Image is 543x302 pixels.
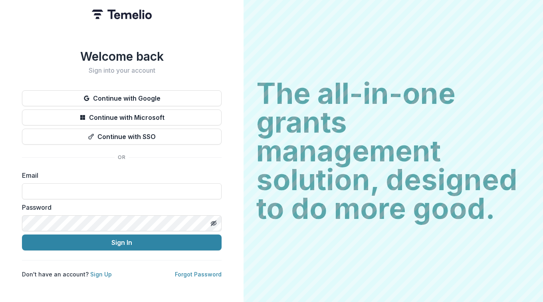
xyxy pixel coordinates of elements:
button: Continue with Google [22,90,222,106]
button: Continue with SSO [22,129,222,145]
button: Continue with Microsoft [22,109,222,125]
button: Sign In [22,234,222,250]
label: Email [22,171,217,180]
h1: Welcome back [22,49,222,64]
h2: Sign into your account [22,67,222,74]
p: Don't have an account? [22,270,112,278]
label: Password [22,203,217,212]
a: Sign Up [90,271,112,278]
button: Toggle password visibility [207,217,220,230]
a: Forgot Password [175,271,222,278]
img: Temelio [92,10,152,19]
